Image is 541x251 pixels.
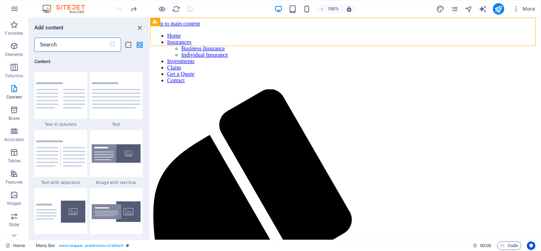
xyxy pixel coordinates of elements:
[480,241,491,250] span: 00 00
[8,116,20,121] p: Boxes
[34,180,87,185] span: Text with separator
[8,158,21,164] p: Tables
[479,5,487,13] button: text_generator
[465,5,473,13] i: Navigator
[124,40,132,49] button: list-view
[6,94,22,100] p: Content
[36,241,56,250] span: Click to select. Double-click to edit
[450,5,459,13] i: Pages (Ctrl+Alt+S)
[5,73,23,79] p: Columns
[5,30,23,36] p: Favorites
[527,241,535,250] button: Usercentrics
[6,241,25,250] a: Click to cancel selection. Double-click to open Pages
[90,72,143,127] div: Text
[34,130,87,185] div: Text with separator
[90,122,143,127] span: Text
[473,241,491,250] h6: Session time
[172,5,180,13] i: Reload page
[9,222,20,228] p: Slider
[7,201,22,206] p: Images
[34,122,87,127] span: Text in columns
[494,5,502,13] i: Publish
[465,5,473,13] button: navigator
[510,3,538,15] button: More
[129,5,138,13] button: redo
[6,179,23,185] p: Features
[36,82,85,108] img: text-in-columns.svg
[135,40,144,49] button: grid-view
[126,244,129,247] i: This element is a customizable preset
[135,23,144,32] button: close panel
[36,241,129,250] nav: breadcrumb
[90,130,143,185] div: Image with text box
[513,5,535,12] span: More
[436,5,445,13] button: design
[92,201,141,222] img: text-image-overlap.svg
[450,5,459,13] button: pages
[500,241,518,250] span: Code
[90,180,143,185] span: Image with text box
[58,241,123,250] span: . menu-wrapper .preset-menu-v2-default
[5,52,23,57] p: Elements
[34,23,64,32] h6: Add content
[92,82,141,108] img: text.svg
[92,144,141,163] img: image-with-text-box.svg
[317,5,342,13] button: 100%
[34,57,142,66] h6: Content
[497,241,521,250] button: Code
[493,3,504,15] button: publish
[34,38,109,52] input: Search
[36,201,85,223] img: text-with-image-v4.svg
[41,5,94,13] img: Editor Logo
[346,6,352,12] i: On resize automatically adjust zoom level to fit chosen device.
[130,5,138,13] i: Redo: Duplicate elements (Ctrl+Y, ⌘+Y)
[436,5,444,13] i: Design (Ctrl+Alt+Y)
[479,5,487,13] i: AI Writer
[34,72,87,127] div: Text in columns
[485,243,486,248] span: :
[36,140,85,167] img: text-with-separator.svg
[328,5,339,13] h6: 100%
[3,3,50,9] a: Skip to main content
[4,137,24,143] p: Accordion
[172,5,180,13] button: reload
